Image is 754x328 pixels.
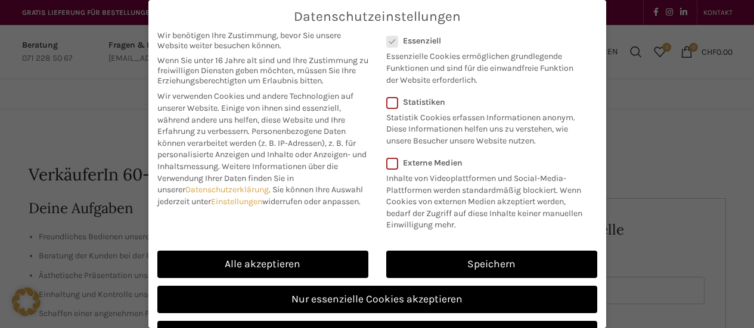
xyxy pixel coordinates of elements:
[157,251,368,278] a: Alle akzeptieren
[157,286,597,313] a: Nur essenzielle Cookies akzeptieren
[386,36,582,46] label: Essenziell
[386,107,582,147] p: Statistik Cookies erfassen Informationen anonym. Diese Informationen helfen uns zu verstehen, wie...
[157,126,367,171] span: Personenbezogene Daten können verarbeitet werden (z. B. IP-Adressen), z. B. für personalisierte A...
[157,91,353,136] span: Wir verwenden Cookies und andere Technologien auf unserer Website. Einige von ihnen sind essenzie...
[386,46,582,86] p: Essenzielle Cookies ermöglichen grundlegende Funktionen und sind für die einwandfreie Funktion de...
[157,55,368,86] span: Wenn Sie unter 16 Jahre alt sind und Ihre Zustimmung zu freiwilligen Diensten geben möchten, müss...
[386,168,589,231] p: Inhalte von Videoplattformen und Social-Media-Plattformen werden standardmäßig blockiert. Wenn Co...
[157,30,368,51] span: Wir benötigen Ihre Zustimmung, bevor Sie unsere Website weiter besuchen können.
[157,161,338,195] span: Weitere Informationen über die Verwendung Ihrer Daten finden Sie in unserer .
[157,185,363,207] span: Sie können Ihre Auswahl jederzeit unter widerrufen oder anpassen.
[386,97,582,107] label: Statistiken
[185,185,269,195] a: Datenschutzerklärung
[386,158,589,168] label: Externe Medien
[211,196,262,207] a: Einstellungen
[294,9,461,24] span: Datenschutzeinstellungen
[386,251,597,278] a: Speichern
